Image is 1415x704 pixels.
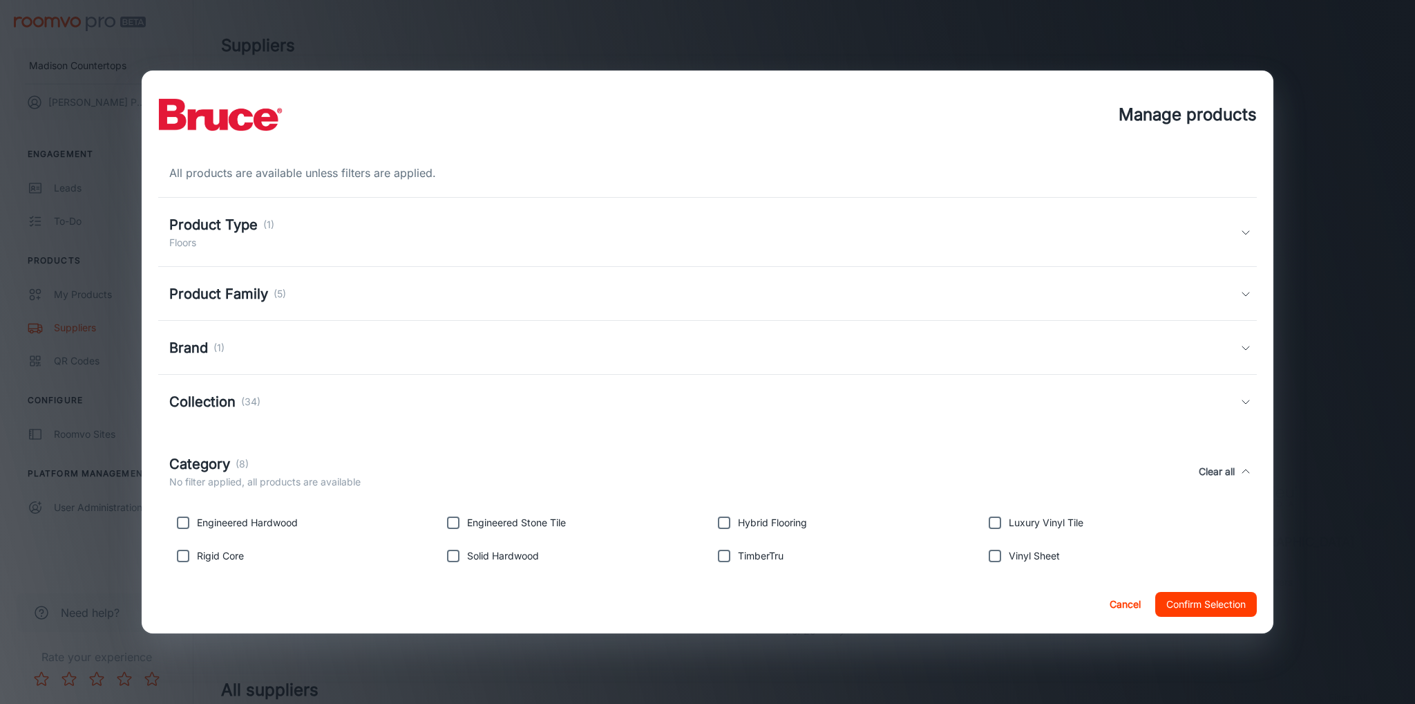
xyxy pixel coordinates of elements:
[169,337,208,358] h5: Brand
[738,548,784,564] p: TimberTru
[169,235,274,250] p: Floors
[1155,592,1257,617] button: Confirm Selection
[1009,515,1083,530] p: Luxury Vinyl Tile
[1193,454,1240,490] button: Clear all
[213,340,225,355] p: (1)
[158,321,1257,375] div: Brand(1)
[1009,548,1060,564] p: Vinyl Sheet
[1103,592,1147,617] button: Cancel
[158,267,1257,321] div: Product Family(5)
[158,87,283,142] img: vendor_logo_square_en-us.png
[197,515,298,530] p: Engineered Hardwood
[197,548,244,564] p: Rigid Core
[169,474,361,490] p: No filter applied, all products are available
[263,217,274,232] p: (1)
[158,375,1257,429] div: Collection(34)
[158,440,1257,503] div: Category(8)No filter applied, all products are availableClear all
[158,198,1257,267] div: Product Type(1)Floors
[158,165,1257,181] div: All products are available unless filters are applied.
[1119,102,1257,127] h4: Manage products
[738,515,807,530] p: Hybrid Flooring
[169,391,236,412] h5: Collection
[467,515,566,530] p: Engineered Stone Tile
[467,548,539,564] p: Solid Hardwood
[169,284,268,304] h5: Product Family
[241,394,260,409] p: (34)
[169,214,258,235] h5: Product Type
[274,286,286,302] p: (5)
[169,454,230,474] h5: Category
[236,456,249,472] p: (8)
